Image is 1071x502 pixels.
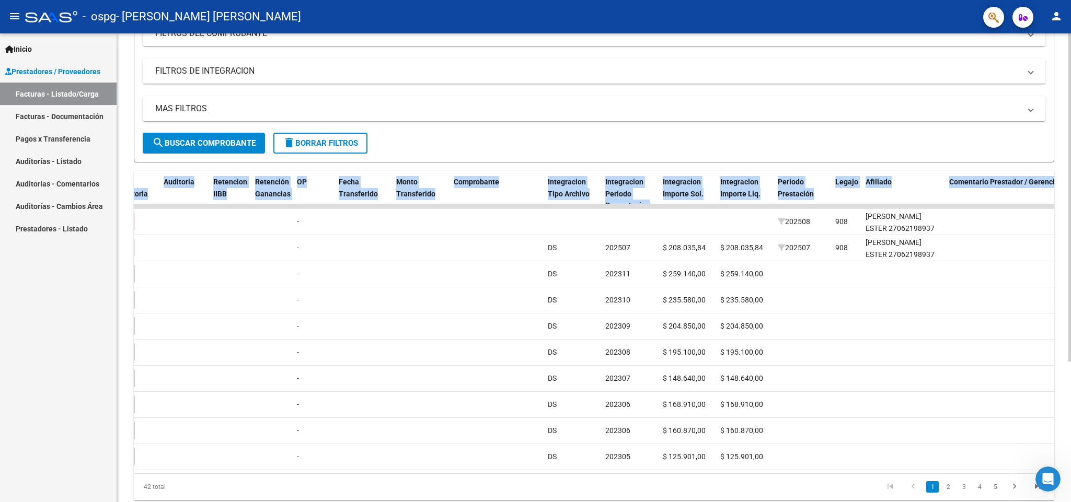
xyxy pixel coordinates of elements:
li: page 4 [972,478,987,496]
span: 202508 [778,217,810,226]
span: $ 125.901,00 [663,452,706,461]
span: $ 148.640,00 [720,374,763,382]
span: 202307 [605,374,630,382]
span: 202507 [605,243,630,252]
span: Fecha Transferido [339,178,378,198]
span: $ 168.910,00 [720,400,763,408]
span: $ 125.901,00 [720,452,763,461]
span: $ 195.100,00 [720,348,763,356]
span: - [297,400,299,408]
span: - [297,322,299,330]
span: $ 168.910,00 [663,400,706,408]
span: $ 204.850,00 [720,322,763,330]
span: DS [548,322,557,330]
span: Legajo [835,178,858,186]
span: Integracion Tipo Archivo [548,178,590,198]
span: OP [297,178,307,186]
span: Borrar Filtros [283,138,358,148]
span: - [297,217,299,226]
span: Buscar Comprobante [152,138,256,148]
li: page 3 [956,478,972,496]
span: - [297,296,299,304]
span: $ 235.580,00 [720,296,763,304]
datatable-header-cell: Afiliado [861,171,945,217]
div: [PERSON_NAME] ESTER 27062198937 [866,237,941,261]
span: Afiliado [866,178,892,186]
mat-expansion-panel-header: MAS FILTROS [143,96,1045,121]
button: Buscar Comprobante [143,133,265,154]
li: page 1 [925,478,940,496]
span: Inicio [5,43,32,55]
button: Borrar Filtros [273,133,367,154]
span: 202507 [778,243,810,252]
mat-icon: delete [283,136,295,149]
span: DS [548,348,557,356]
span: DS [548,452,557,461]
span: $ 208.035,84 [663,243,706,252]
span: Comprobante [454,178,499,186]
datatable-header-cell: Integracion Periodo Presentacion [601,171,659,217]
span: - [297,374,299,382]
span: 202306 [605,400,630,408]
span: DS [548,374,557,382]
span: 202310 [605,296,630,304]
li: page 5 [987,478,1003,496]
mat-panel-title: FILTROS DE INTEGRACION [155,65,1020,77]
a: 5 [989,481,1001,493]
span: $ 259.140,00 [663,270,706,278]
span: - [297,426,299,435]
mat-panel-title: MAS FILTROS [155,103,1020,114]
li: page 2 [940,478,956,496]
a: 2 [942,481,954,493]
datatable-header-cell: Legajo [831,171,861,217]
iframe: Intercom live chat [1035,466,1061,492]
datatable-header-cell: Retencion IIBB [209,171,251,217]
mat-icon: menu [8,10,21,22]
a: 4 [973,481,986,493]
a: go to last page [1028,481,1047,493]
datatable-header-cell: Auditoria [159,171,209,217]
span: DS [548,426,557,435]
span: Prestadores / Proveedores [5,66,100,77]
span: 202311 [605,270,630,278]
span: - [297,243,299,252]
a: go to previous page [903,481,923,493]
div: 42 total [134,474,316,500]
span: Retencion IIBB [213,178,247,198]
datatable-header-cell: Retención Ganancias [251,171,293,217]
div: 908 [835,216,848,228]
span: Retención Ganancias [255,178,291,198]
span: 202309 [605,322,630,330]
span: Período Prestación [778,178,814,198]
div: [PERSON_NAME] ESTER 27062198937 [866,211,941,235]
span: - ospg [83,5,116,28]
div: 908 [835,242,848,254]
datatable-header-cell: Monto Transferido [392,171,450,217]
mat-icon: person [1050,10,1063,22]
span: $ 259.140,00 [720,270,763,278]
datatable-header-cell: Fecha Transferido [335,171,392,217]
mat-icon: search [152,136,165,149]
span: $ 160.870,00 [720,426,763,435]
span: DS [548,270,557,278]
span: Integracion Importe Sol. [663,178,704,198]
span: $ 148.640,00 [663,374,706,382]
span: 202306 [605,426,630,435]
datatable-header-cell: Período Prestación [774,171,831,217]
datatable-header-cell: OP [293,171,335,217]
span: Comentario Prestador / Gerenciador [949,178,1070,186]
span: DS [548,400,557,408]
a: 3 [958,481,970,493]
span: $ 208.035,84 [720,243,763,252]
datatable-header-cell: Comprobante [450,171,544,217]
span: $ 195.100,00 [663,348,706,356]
datatable-header-cell: Integracion Importe Sol. [659,171,716,217]
span: - [297,452,299,461]
span: DS [548,296,557,304]
span: - [PERSON_NAME] [PERSON_NAME] [116,5,301,28]
span: Integracion Importe Liq. [720,178,761,198]
span: Monto Transferido [396,178,435,198]
datatable-header-cell: Integracion Importe Liq. [716,171,774,217]
span: - [297,348,299,356]
a: 1 [926,481,939,493]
